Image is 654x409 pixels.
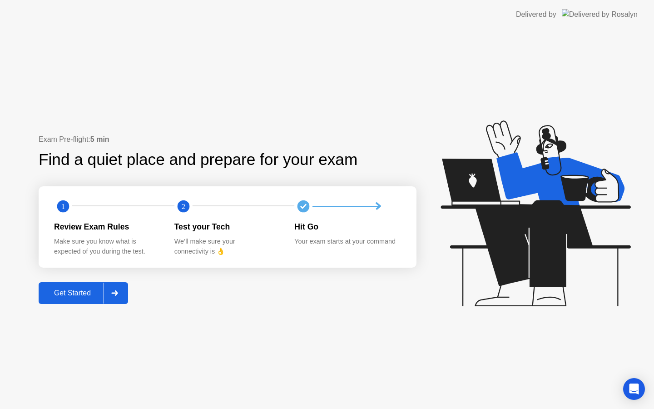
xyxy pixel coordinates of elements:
[294,237,400,247] div: Your exam starts at your command
[41,289,104,297] div: Get Started
[174,237,280,256] div: We’ll make sure your connectivity is 👌
[516,9,556,20] div: Delivered by
[294,221,400,233] div: Hit Go
[54,221,160,233] div: Review Exam Rules
[39,134,416,145] div: Exam Pre-flight:
[174,221,280,233] div: Test your Tech
[623,378,645,400] div: Open Intercom Messenger
[562,9,638,20] img: Delivered by Rosalyn
[90,135,109,143] b: 5 min
[39,148,359,172] div: Find a quiet place and prepare for your exam
[61,202,65,211] text: 1
[54,237,160,256] div: Make sure you know what is expected of you during the test.
[182,202,185,211] text: 2
[39,282,128,304] button: Get Started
